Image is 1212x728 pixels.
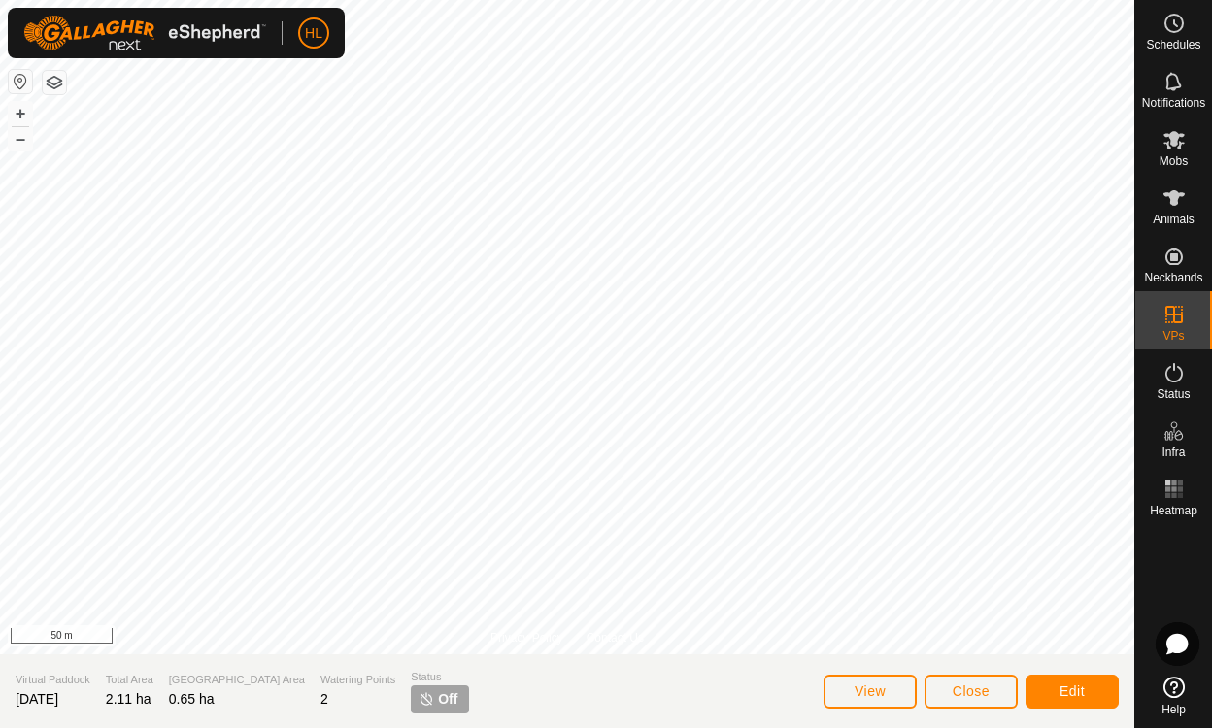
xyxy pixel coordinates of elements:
[1146,39,1200,50] span: Schedules
[855,683,886,699] span: View
[305,23,322,44] span: HL
[1026,675,1119,709] button: Edit
[16,672,90,688] span: Virtual Paddock
[106,691,151,707] span: 2.11 ha
[1142,97,1205,109] span: Notifications
[1161,704,1186,715] span: Help
[1144,272,1202,283] span: Neckbands
[169,691,215,707] span: 0.65 ha
[106,672,153,688] span: Total Area
[1153,214,1195,225] span: Animals
[1150,505,1197,516] span: Heatmap
[9,70,32,93] button: Reset Map
[953,683,990,699] span: Close
[824,675,917,709] button: View
[1060,683,1085,699] span: Edit
[9,102,32,125] button: +
[1162,330,1184,342] span: VPs
[320,672,395,688] span: Watering Points
[925,675,1018,709] button: Close
[23,16,266,50] img: Gallagher Logo
[411,669,469,685] span: Status
[419,691,434,707] img: turn-off
[320,691,328,707] span: 2
[1135,669,1212,723] a: Help
[169,672,305,688] span: [GEOGRAPHIC_DATA] Area
[587,629,644,646] a: Contact Us
[1160,155,1188,167] span: Mobs
[43,71,66,94] button: Map Layers
[438,689,457,710] span: Off
[1157,388,1190,400] span: Status
[1161,447,1185,458] span: Infra
[9,127,32,150] button: –
[16,691,58,707] span: [DATE]
[490,629,563,646] a: Privacy Policy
